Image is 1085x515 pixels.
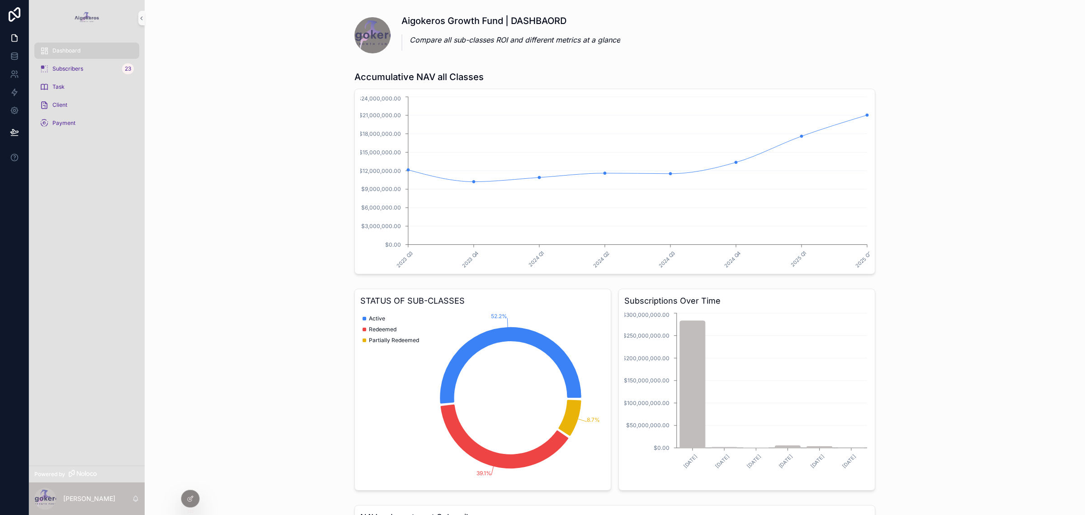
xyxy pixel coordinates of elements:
[361,204,401,211] tspan: $6,000,000.00
[623,355,670,362] tspan: $200,000,000.00
[410,34,620,45] p: Compare all sub-classes ROI and different metrics at a glance
[592,250,611,269] text: 2024 Q2
[52,101,67,109] span: Client
[358,95,401,102] tspan: $24,000,000.00
[29,466,145,482] a: Powered by
[385,241,401,248] tspan: $0.00
[72,11,101,25] img: App logo
[34,115,139,131] a: Payment
[52,83,65,91] span: Task
[654,444,670,451] tspan: $0.00
[809,453,826,469] text: [DATE]
[361,186,401,192] tspan: $9,000,000.00
[360,295,605,307] h3: STATUS OF SUB-CLASSES
[682,453,698,469] text: [DATE]
[624,311,869,485] div: chart
[34,43,139,59] a: Dashboard
[623,400,670,406] tspan: $100,000,000.00
[34,79,139,95] a: Task
[723,250,742,269] text: 2024 Q4
[789,250,807,268] text: 2025 Q1
[527,250,545,268] text: 2024 Q1
[841,453,857,469] text: [DATE]
[34,471,65,478] span: Powered by
[587,416,600,423] tspan: 8.7%
[401,14,620,27] h1: Aigokeros Growth Fund | DASHBAORD
[778,453,794,469] text: [DATE]
[359,130,401,137] tspan: $18,000,000.00
[623,311,670,318] tspan: $300,000,000.00
[52,47,80,54] span: Dashboard
[359,167,401,174] tspan: $12,000,000.00
[714,453,730,469] text: [DATE]
[626,422,670,429] tspan: $50,000,000.00
[476,470,491,477] tspan: 39.1%
[395,250,414,269] text: 2023 Q3
[746,453,762,469] text: [DATE]
[360,311,605,485] div: chart
[34,61,139,77] a: Subscribers23
[624,377,670,384] tspan: $150,000,000.00
[361,223,401,229] tspan: $3,000,000.00
[461,250,480,269] text: 2023 Q4
[657,250,676,269] text: 2024 Q3
[52,65,83,72] span: Subscribers
[359,112,401,119] tspan: $21,000,000.00
[854,250,873,269] text: 2025 Q2
[34,97,139,113] a: Client
[122,63,134,74] div: 23
[63,494,115,503] p: [PERSON_NAME]
[369,326,396,333] span: Redeemed
[369,315,385,322] span: Active
[29,36,145,143] div: scrollable content
[360,95,869,268] div: chart
[359,149,401,156] tspan: $15,000,000.00
[354,71,484,83] h1: Accumulative NAV all Classes
[369,337,419,344] span: Partially Redeemed
[623,332,670,339] tspan: $250,000,000.00
[52,119,75,127] span: Payment
[624,295,869,307] h3: Subscriptions Over Time
[491,313,507,319] tspan: 52.2%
